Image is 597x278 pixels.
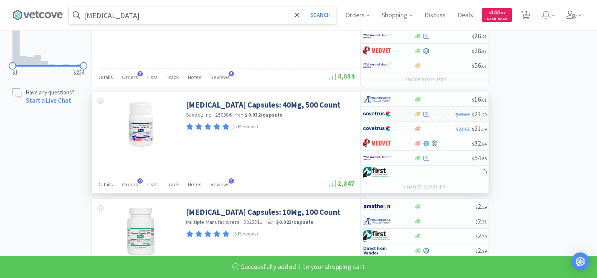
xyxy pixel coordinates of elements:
[475,217,487,225] span: 2
[475,246,487,255] span: 2
[98,74,113,81] span: Details
[329,179,355,188] span: 2,847
[472,124,487,133] span: 21
[122,74,138,81] span: Orders
[186,207,340,217] a: [MEDICAL_DATA] Capsules: 10Mg, 100 Count
[363,45,391,56] img: bdd3c0f4347043b9a893056ed883a29a_120.png
[186,219,240,225] a: Multiple Manufacturers
[472,156,474,161] span: $
[472,97,474,103] span: $
[481,219,487,225] span: . 31
[363,94,391,105] img: 7915dbd3f8974342a4dc3feb8efc1740_58.png
[363,230,391,242] img: 67d67680309e4a0bb49a5ff0391dcc42_6.png
[500,11,505,15] span: . 52
[472,63,474,69] span: $
[472,109,487,118] span: 21
[363,60,391,71] img: f6b2451649754179b5b4e0c70c3f7cb0_2.png
[188,181,202,188] span: Notes
[363,167,391,178] img: 67d67680309e4a0bb49a5ff0391dcc42_6.png
[73,68,84,77] span: $224
[482,5,512,25] a: $344.52Cash Back
[147,181,158,188] span: Lists
[472,34,474,39] span: $
[472,139,487,147] span: 32
[472,112,474,117] span: $
[276,219,314,225] strong: $0.023 / capsule
[481,156,487,161] span: . 65
[472,95,487,103] span: 16
[487,17,507,22] span: Cash Back
[481,234,487,239] span: . 79
[472,46,487,55] span: 28
[363,216,391,227] img: 7915dbd3f8974342a4dc3feb8efc1740_58.png
[305,6,336,24] button: Search
[137,71,143,76] span: 3
[98,181,113,188] span: Details
[232,230,258,238] p: (5 Reviews)
[481,204,487,210] span: . 29
[398,74,450,85] button: +2more suppliers
[489,11,491,15] span: $
[475,231,487,240] span: 2
[363,138,391,149] img: bdd3c0f4347043b9a893056ed883a29a_120.png
[26,88,74,96] p: Have any questions?
[475,234,478,239] span: $
[363,30,391,42] img: f6b2451649754179b5b4e0c70c3f7cb0_2.png
[481,141,487,147] span: . 84
[264,219,265,225] span: ·
[363,201,391,212] img: 3331a67d23dc422aa21b1ec98afbf632_11.png
[69,6,336,24] input: Search by item, sku, manufacturer, ingredient, size...
[472,126,474,132] span: $
[481,126,487,132] span: . 29
[122,181,138,188] span: Orders
[243,219,263,225] span: 3325511
[215,111,232,118] span: 250886
[229,71,234,76] span: 5
[363,245,391,256] img: c67096674d5b41e1bca769e75293f8dd_19.png
[241,219,242,225] span: ·
[518,13,533,20] a: 3
[235,112,244,118] span: from
[233,111,234,118] span: ·
[329,72,355,81] span: 4,034
[147,74,158,81] span: Lists
[481,63,487,69] span: . 07
[571,252,589,270] div: Open Intercom Messenger
[363,108,391,120] img: 77fca1acd8b6420a9015268ca798ef17_1.png
[26,96,71,105] a: Start a Live Chat
[421,12,449,19] a: Discuss
[475,204,478,210] span: $
[211,181,230,188] span: Reviews
[481,97,487,103] span: . 01
[266,220,275,225] span: from
[481,248,487,254] span: . 99
[455,12,476,19] a: Deals
[116,100,165,149] img: fc901eba2cf943e5acc062c3eb4cc61f_173258.jpeg
[475,219,478,225] span: $
[472,49,474,54] span: $
[472,61,487,70] span: 56
[456,126,470,132] span: $21.61
[229,178,234,184] span: 5
[363,152,391,164] img: f6b2451649754179b5b4e0c70c3f7cb0_2.png
[481,112,487,117] span: . 29
[167,181,179,188] span: Track
[188,74,202,81] span: Notes
[167,74,179,81] span: Track
[472,32,487,40] span: 26
[472,141,474,147] span: $
[232,123,258,131] p: (5 Reviews)
[481,49,487,54] span: . 37
[472,153,487,162] span: 54
[127,207,155,256] img: 9b05f785d8a54c558513437ce4b85d22_119689.png
[245,111,282,118] strong: $0.032 / capsule
[489,9,505,16] span: 344
[400,182,449,192] button: +1more supplier
[456,111,470,118] span: $21.61
[481,34,487,39] span: . 21
[475,202,487,211] span: 2
[186,100,340,110] a: [MEDICAL_DATA] Capsules: 40Mg, 500 Count
[211,74,230,81] span: Reviews
[475,248,478,254] span: $
[137,178,143,184] span: 9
